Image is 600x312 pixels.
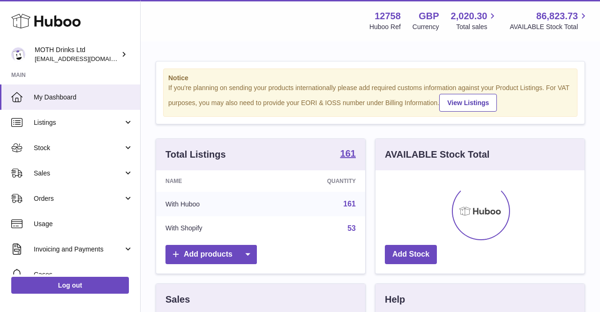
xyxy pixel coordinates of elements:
td: With Shopify [156,216,269,241]
span: 86,823.73 [536,10,578,23]
a: 161 [340,149,356,160]
strong: GBP [419,10,439,23]
a: Log out [11,277,129,294]
span: [EMAIL_ADDRESS][DOMAIN_NAME] [35,55,138,62]
span: Orders [34,194,123,203]
th: Quantity [269,170,365,192]
img: orders@mothdrinks.com [11,47,25,61]
span: Cases [34,270,133,279]
a: 86,823.73 AVAILABLE Stock Total [510,10,589,31]
a: View Listings [439,94,497,112]
h3: Help [385,293,405,306]
h3: Sales [165,293,190,306]
strong: Notice [168,74,572,83]
a: Add products [165,245,257,264]
span: Listings [34,118,123,127]
div: Huboo Ref [369,23,401,31]
span: Total sales [456,23,498,31]
span: Invoicing and Payments [34,245,123,254]
div: Currency [412,23,439,31]
a: 161 [343,200,356,208]
h3: AVAILABLE Stock Total [385,148,489,161]
span: Usage [34,220,133,228]
span: Sales [34,169,123,178]
span: Stock [34,144,123,152]
a: Add Stock [385,245,437,264]
a: 2,020.30 Total sales [451,10,498,31]
span: 2,020.30 [451,10,487,23]
span: AVAILABLE Stock Total [510,23,589,31]
a: 53 [347,224,356,232]
div: MOTH Drinks Ltd [35,46,119,63]
div: If you're planning on sending your products internationally please add required customs informati... [168,84,572,112]
span: My Dashboard [34,93,133,102]
strong: 161 [340,149,356,158]
td: With Huboo [156,192,269,216]
strong: 12758 [375,10,401,23]
h3: Total Listings [165,148,226,161]
th: Name [156,170,269,192]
